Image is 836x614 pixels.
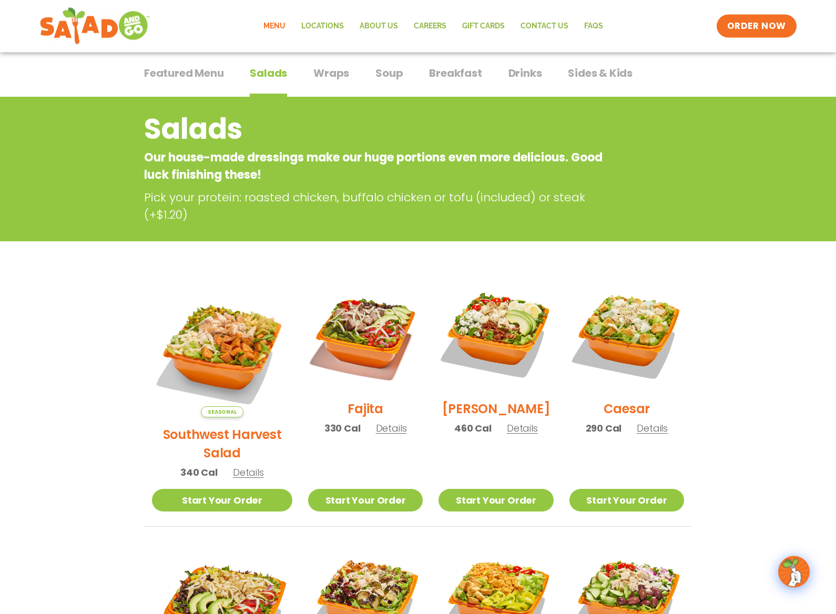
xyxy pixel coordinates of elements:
h2: Southwest Harvest Salad [152,426,292,463]
a: Start Your Order [152,489,292,512]
h2: Salads [144,108,607,151]
span: Wraps [313,66,349,81]
span: Salads [250,66,287,81]
span: Soup [375,66,403,81]
a: Start Your Order [569,489,684,512]
span: 340 Cal [180,466,218,480]
span: 330 Cal [324,422,361,436]
a: GIFT CARDS [454,14,513,38]
h2: Fajita [348,400,383,418]
a: Contact Us [513,14,576,38]
span: ORDER NOW [727,20,786,33]
a: ORDER NOW [717,15,797,38]
a: Locations [293,14,352,38]
a: FAQs [576,14,611,38]
img: wpChatIcon [779,557,809,587]
span: Details [233,466,264,479]
img: new-SAG-logo-768×292 [39,5,150,47]
span: Breakfast [429,66,482,81]
img: Product photo for Caesar Salad [569,278,684,392]
h2: Caesar [604,400,650,418]
img: Product photo for Fajita Salad [308,278,423,392]
span: 290 Cal [586,422,622,436]
span: 460 Cal [454,422,492,436]
span: Details [637,422,668,435]
a: Start Your Order [308,489,423,512]
a: Menu [256,14,293,38]
p: Pick your protein: roasted chicken, buffalo chicken or tofu (included) or steak (+$1.20) [144,189,612,224]
span: Details [376,422,407,435]
nav: Menu [256,14,611,38]
span: Seasonal [201,407,243,418]
span: Details [507,422,538,435]
span: Drinks [508,66,542,81]
div: Tabbed content [144,62,692,98]
img: Product photo for Southwest Harvest Salad [152,278,292,418]
img: Product photo for Cobb Salad [439,278,553,392]
a: Careers [406,14,454,38]
a: About Us [352,14,406,38]
a: Start Your Order [439,489,553,512]
p: Our house-made dressings make our huge portions even more delicious. Good luck finishing these! [144,149,607,184]
span: Sides & Kids [568,66,633,81]
h2: [PERSON_NAME] [442,400,550,418]
span: Featured Menu [144,66,223,81]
